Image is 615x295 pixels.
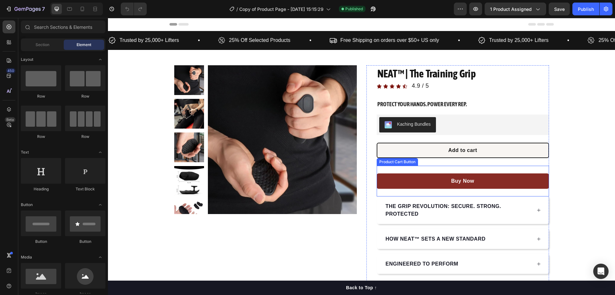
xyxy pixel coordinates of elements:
span: Toggle open [95,200,105,210]
div: Row [21,134,61,140]
div: Add to cart [340,129,369,136]
div: Beta [5,117,15,122]
span: Media [21,254,32,260]
button: Add to cart [269,125,441,140]
div: Text Block [65,186,105,192]
div: 450 [6,68,15,73]
div: Row [65,134,105,140]
span: 4.9 / 5 [304,65,321,71]
iframe: Design area [108,18,615,295]
div: Row [65,93,105,99]
h1: NEAT™ | The Training Grip [269,47,441,65]
button: 1 product assigned [485,3,546,15]
button: Save [549,3,570,15]
p: 25% Off Selected Products [121,18,183,27]
div: Button [21,239,61,244]
span: / [236,6,238,12]
span: Button [21,202,33,208]
p: 25% Off Selected Products [490,18,552,27]
span: Element [77,42,91,48]
span: Layout [21,57,33,62]
div: Open Intercom Messenger [593,264,609,279]
input: Search Sections & Elements [21,20,105,33]
div: Publish [578,6,594,12]
span: Copy of Product Page - [DATE] 15:15:29 [239,6,324,12]
span: Text [21,149,29,155]
div: Heading [21,186,61,192]
span: Published [345,6,363,12]
div: Buy Now [343,159,366,167]
span: Toggle open [95,54,105,65]
p: 7 [42,5,45,13]
span: Toggle open [95,252,105,262]
div: Button [65,239,105,244]
strong: ENGINEERED TO PERFORM [278,243,350,249]
strong: THE GRIP REVOLUTION: SECURE. STRONG. PROTECTED [278,186,393,199]
div: Kaching Bundles [289,103,323,110]
span: Section [36,42,49,48]
p: Free Shipping on orders over $50+ US only [233,18,331,27]
button: Kaching Bundles [271,99,328,115]
div: Row [21,93,61,99]
button: Publish [572,3,599,15]
span: Toggle open [95,147,105,157]
p: Trusted by 25,000+ Lifters [381,18,441,27]
span: 1 product assigned [490,6,532,12]
button: 7 [3,3,48,15]
div: Back to Top ↑ [238,267,269,273]
span: Save [554,6,565,12]
strong: Protect your hands. Power every rep. [269,83,359,90]
button: Buy Now [269,155,441,171]
div: Undo/Redo [121,3,147,15]
img: KachingBundles.png [276,103,284,111]
div: Product Cart Button [270,141,309,147]
strong: HOW NEAT™ SETS A NEW STANDARD [278,218,378,224]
